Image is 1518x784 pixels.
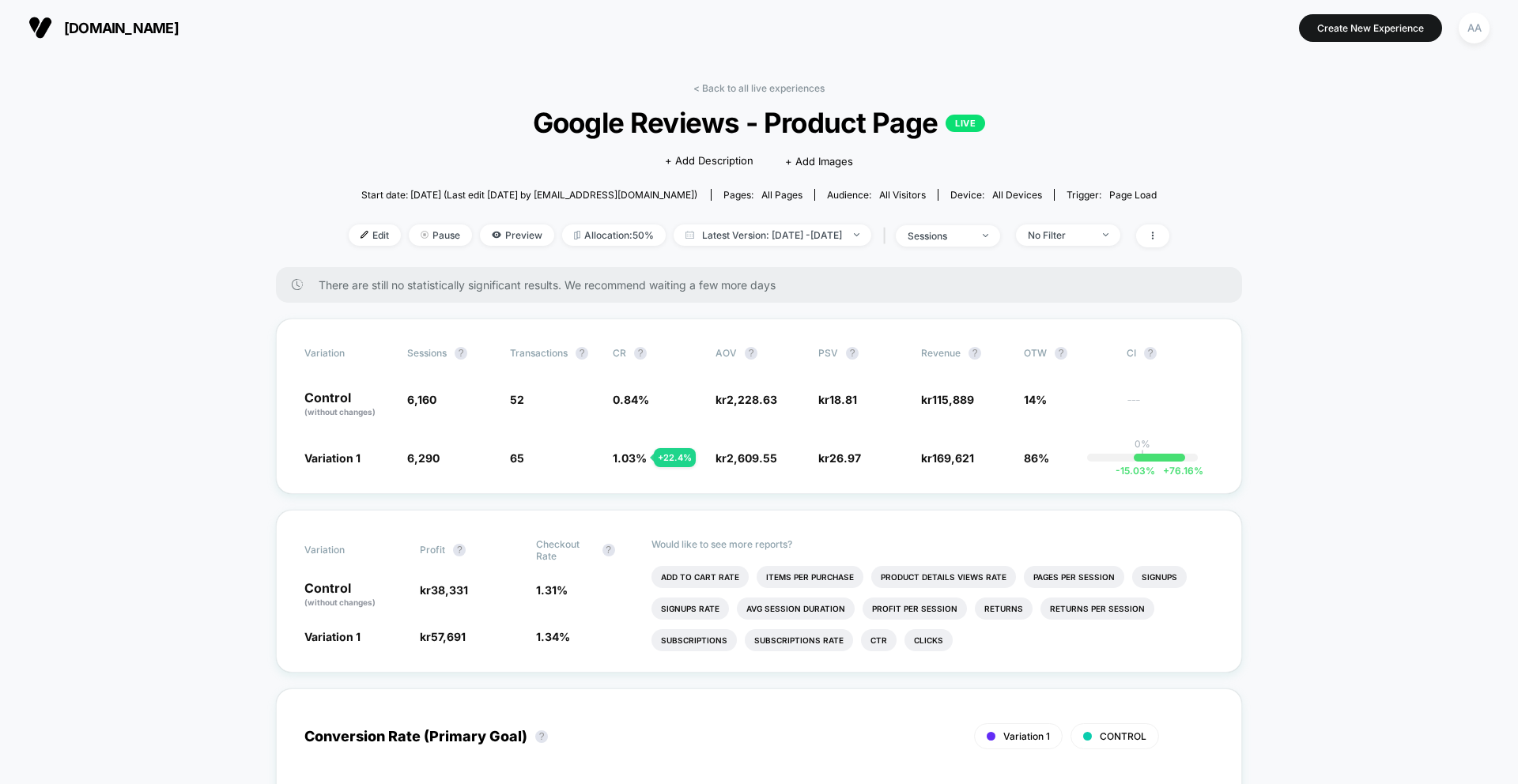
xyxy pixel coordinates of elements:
[455,347,467,360] button: ?
[716,347,737,359] span: AOV
[602,544,615,556] button: ?
[390,106,1128,139] span: Google Reviews - Product Page
[28,16,52,40] img: Visually logo
[818,393,857,406] span: kr
[665,153,753,169] span: + Add Description
[1454,12,1494,44] button: AA
[304,630,361,643] span: Variation 1
[737,597,855,620] li: Avg Session Duration
[421,231,429,239] img: end
[1024,566,1124,588] li: Pages Per Session
[613,347,626,359] span: CR
[1299,14,1442,42] button: Create New Experience
[1100,730,1146,742] span: CONTROL
[510,451,524,465] span: 65
[536,630,570,643] span: 1.34 %
[651,597,729,620] li: Signups Rate
[536,538,595,562] span: Checkout Rate
[420,583,468,597] span: kr
[1103,233,1108,236] img: end
[871,566,1016,588] li: Product Details Views Rate
[1024,451,1049,465] span: 86%
[634,347,647,360] button: ?
[407,393,436,406] span: 6,160
[975,597,1033,620] li: Returns
[651,566,749,588] li: Add To Cart Rate
[921,451,974,465] span: kr
[574,231,580,239] img: rebalance
[716,393,777,406] span: kr
[535,730,548,743] button: ?
[785,155,853,168] span: + Add Images
[727,451,777,465] span: 2,609.55
[818,347,838,359] span: PSV
[304,407,376,416] span: (without changes)
[1141,450,1144,462] p: |
[64,20,179,36] span: [DOMAIN_NAME]
[727,393,777,406] span: 2,228.63
[510,347,568,359] span: Transactions
[879,189,926,201] span: All Visitors
[1459,13,1490,43] div: AA
[921,393,974,406] span: kr
[932,451,974,465] span: 169,621
[904,629,953,651] li: Clicks
[480,224,554,246] span: Preview
[745,347,757,360] button: ?
[921,347,961,359] span: Revenue
[1067,189,1157,201] div: Trigger:
[1127,395,1214,418] span: ---
[938,189,1054,201] span: Device:
[304,347,391,360] span: Variation
[818,451,861,465] span: kr
[716,451,777,465] span: kr
[453,544,466,556] button: ?
[304,538,391,562] span: Variation
[829,451,861,465] span: 26.97
[536,583,568,597] span: 1.31 %
[349,224,401,246] span: Edit
[863,597,967,620] li: Profit Per Session
[1144,347,1157,360] button: ?
[1135,438,1150,450] p: 0%
[361,231,368,239] img: edit
[562,224,666,246] span: Allocation: 50%
[407,347,447,359] span: Sessions
[613,393,649,406] span: 0.84 %
[304,391,391,418] p: Control
[761,189,802,201] span: all pages
[651,538,1214,550] p: Would like to see more reports?
[1127,347,1214,360] span: CI
[431,583,468,597] span: 38,331
[420,630,466,643] span: kr
[969,347,981,360] button: ?
[685,231,694,239] img: calendar
[693,82,825,94] a: < Back to all live experiences
[757,566,863,588] li: Items Per Purchase
[409,224,472,246] span: Pause
[319,278,1210,292] span: There are still no statistically significant results. We recommend waiting a few more days
[908,230,971,242] div: sessions
[431,630,466,643] span: 57,691
[420,544,445,556] span: Profit
[1155,465,1203,477] span: 76.16 %
[861,629,897,651] li: Ctr
[1163,465,1169,477] span: +
[24,15,183,40] button: [DOMAIN_NAME]
[304,451,361,465] span: Variation 1
[407,451,440,465] span: 6,290
[1055,347,1067,360] button: ?
[846,347,859,360] button: ?
[983,234,988,237] img: end
[651,629,737,651] li: Subscriptions
[1028,229,1091,241] div: No Filter
[1109,189,1157,201] span: Page Load
[745,629,853,651] li: Subscriptions Rate
[613,451,647,465] span: 1.03 %
[854,233,859,236] img: end
[1024,393,1047,406] span: 14%
[674,224,871,246] span: Latest Version: [DATE] - [DATE]
[304,597,376,607] span: (without changes)
[879,224,896,247] span: |
[827,189,926,201] div: Audience:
